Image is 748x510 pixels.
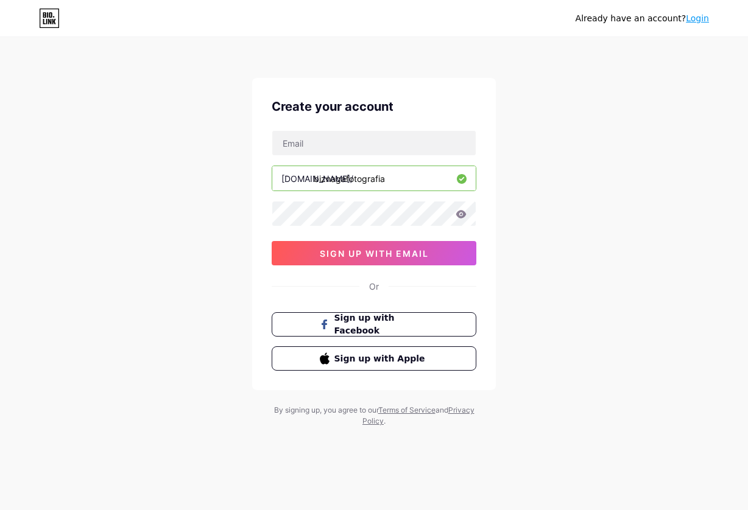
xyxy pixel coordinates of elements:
[272,97,476,116] div: Create your account
[686,13,709,23] a: Login
[320,248,429,259] span: sign up with email
[272,312,476,337] button: Sign up with Facebook
[369,280,379,293] div: Or
[378,405,436,414] a: Terms of Service
[334,312,429,337] span: Sign up with Facebook
[272,346,476,371] button: Sign up with Apple
[272,241,476,265] button: sign up with email
[576,12,709,25] div: Already have an account?
[334,352,429,365] span: Sign up with Apple
[272,131,476,155] input: Email
[270,405,478,427] div: By signing up, you agree to our and .
[281,172,353,185] div: [DOMAIN_NAME]/
[272,166,476,190] input: username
